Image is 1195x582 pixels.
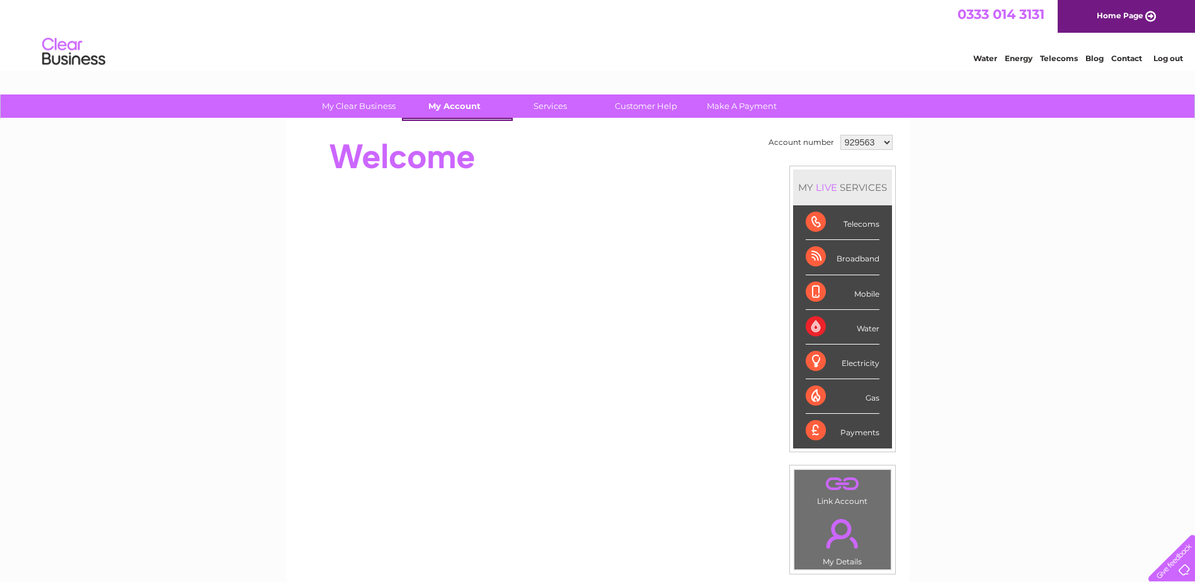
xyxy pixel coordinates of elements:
[300,7,896,61] div: Clear Business is a trading name of Verastar Limited (registered in [GEOGRAPHIC_DATA] No. 3667643...
[806,414,879,448] div: Payments
[42,33,106,71] img: logo.png
[498,94,602,118] a: Services
[813,181,840,193] div: LIVE
[806,379,879,414] div: Gas
[798,511,888,556] a: .
[1111,54,1142,63] a: Contact
[794,469,891,509] td: Link Account
[1153,54,1183,63] a: Log out
[806,275,879,310] div: Mobile
[806,205,879,240] div: Telecoms
[1040,54,1078,63] a: Telecoms
[1085,54,1104,63] a: Blog
[690,94,794,118] a: Make A Payment
[806,345,879,379] div: Electricity
[806,310,879,345] div: Water
[1005,54,1032,63] a: Energy
[408,119,512,144] a: Bills and Payments
[794,508,891,570] td: My Details
[594,94,698,118] a: Customer Help
[958,6,1044,22] a: 0333 014 3131
[806,240,879,275] div: Broadband
[307,94,411,118] a: My Clear Business
[765,132,837,153] td: Account number
[793,169,892,205] div: MY SERVICES
[403,94,506,118] a: My Account
[973,54,997,63] a: Water
[798,473,888,495] a: .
